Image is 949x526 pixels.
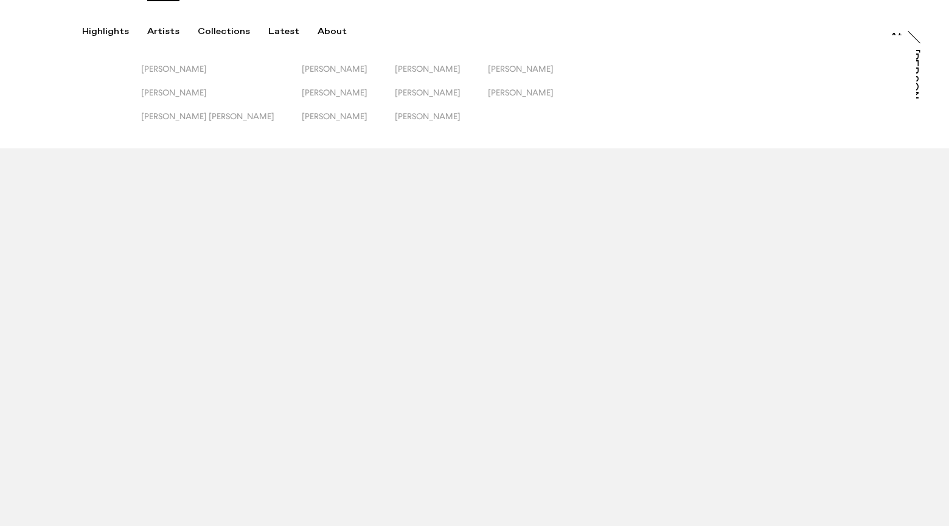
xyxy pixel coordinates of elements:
button: [PERSON_NAME] [302,88,395,111]
button: [PERSON_NAME] [488,88,581,111]
div: Highlights [82,26,129,37]
button: Latest [268,26,318,37]
button: Highlights [82,26,147,37]
button: [PERSON_NAME] [141,64,302,88]
span: [PERSON_NAME] [302,64,367,74]
span: [PERSON_NAME] [302,111,367,121]
button: [PERSON_NAME] [302,111,395,135]
button: [PERSON_NAME] [395,88,488,111]
div: About [318,26,347,37]
button: [PERSON_NAME] [395,111,488,135]
button: [PERSON_NAME] [PERSON_NAME] [141,111,302,135]
span: [PERSON_NAME] [302,88,367,97]
a: At [890,23,902,35]
span: [PERSON_NAME] [141,88,207,97]
span: [PERSON_NAME] [395,111,461,121]
button: [PERSON_NAME] [141,88,302,111]
div: Collections [198,26,250,37]
button: [PERSON_NAME] [488,64,581,88]
div: Latest [268,26,299,37]
span: [PERSON_NAME] [395,88,461,97]
div: [PERSON_NAME] [909,49,919,143]
button: [PERSON_NAME] [395,64,488,88]
a: [PERSON_NAME] [916,49,928,99]
span: [PERSON_NAME] [488,64,554,74]
span: [PERSON_NAME] [PERSON_NAME] [141,111,274,121]
span: [PERSON_NAME] [395,64,461,74]
div: Artists [147,26,179,37]
button: [PERSON_NAME] [302,64,395,88]
button: About [318,26,365,37]
span: [PERSON_NAME] [488,88,554,97]
span: [PERSON_NAME] [141,64,207,74]
button: Artists [147,26,198,37]
button: Collections [198,26,268,37]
